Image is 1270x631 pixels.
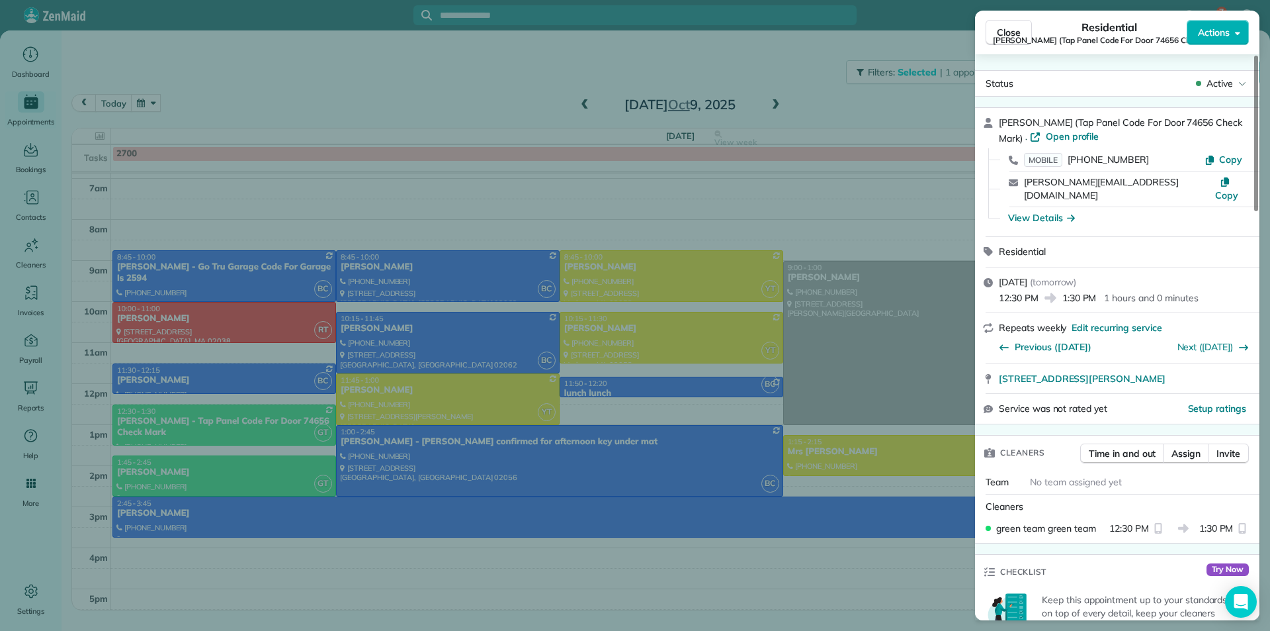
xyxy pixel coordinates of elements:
[997,26,1021,39] span: Close
[996,522,1096,535] span: green team green team
[986,77,1013,89] span: Status
[999,291,1038,305] span: 12:30 PM
[1024,153,1149,166] a: MOBILE[PHONE_NUMBER]
[999,402,1107,416] span: Service was not rated yet
[1171,447,1201,460] span: Assign
[1023,133,1030,144] span: ·
[1188,402,1247,415] button: Setup ratings
[1046,130,1099,143] span: Open profile
[1208,444,1249,463] button: Invite
[1211,175,1242,202] button: Copy
[1030,130,1099,143] a: Open profile
[1062,291,1097,305] span: 1:30 PM
[1225,586,1257,618] div: Open Intercom Messenger
[1206,77,1233,90] span: Active
[1163,444,1209,463] button: Assign
[1000,446,1044,460] span: Cleaners
[999,246,1046,258] span: Residential
[999,372,1165,385] span: [STREET_ADDRESS][PERSON_NAME]
[1219,154,1242,166] span: Copy
[1081,19,1138,35] span: Residential
[1030,276,1077,288] span: ( tomorrow )
[1080,444,1164,463] button: Time in and out
[986,20,1032,45] button: Close
[1104,291,1198,305] p: 1 hours and 0 minutes
[999,340,1091,354] button: Previous ([DATE])
[1000,565,1046,579] span: Checklist
[1177,341,1234,353] a: Next ([DATE])
[1024,176,1179,202] a: [PERSON_NAME][EMAIL_ADDRESS][DOMAIN_NAME]
[1215,189,1238,201] span: Copy
[1024,153,1062,167] span: MOBILE
[1089,447,1156,460] span: Time in and out
[999,276,1027,288] span: [DATE]
[986,476,1009,488] span: Team
[1216,447,1240,460] span: Invite
[1188,403,1247,414] span: Setup ratings
[986,501,1023,512] span: Cleaners
[1199,522,1234,535] span: 1:30 PM
[1109,522,1149,535] span: 12:30 PM
[1206,563,1249,577] span: Try Now
[1030,476,1122,488] span: No team assigned yet
[1008,211,1075,224] button: View Details
[1177,340,1249,354] button: Next ([DATE])
[1015,340,1091,354] span: Previous ([DATE])
[999,117,1242,144] span: [PERSON_NAME] (Tap Panel Code For Door 74656 Check Mark)
[999,372,1251,385] a: [STREET_ADDRESS][PERSON_NAME]
[1205,153,1242,166] button: Copy
[1198,26,1230,39] span: Actions
[1068,154,1149,166] span: [PHONE_NUMBER]
[999,322,1066,334] span: Repeats weekly
[1072,321,1162,334] span: Edit recurring service
[993,35,1226,46] span: [PERSON_NAME] (Tap Panel Code For Door 74656 Check Mark)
